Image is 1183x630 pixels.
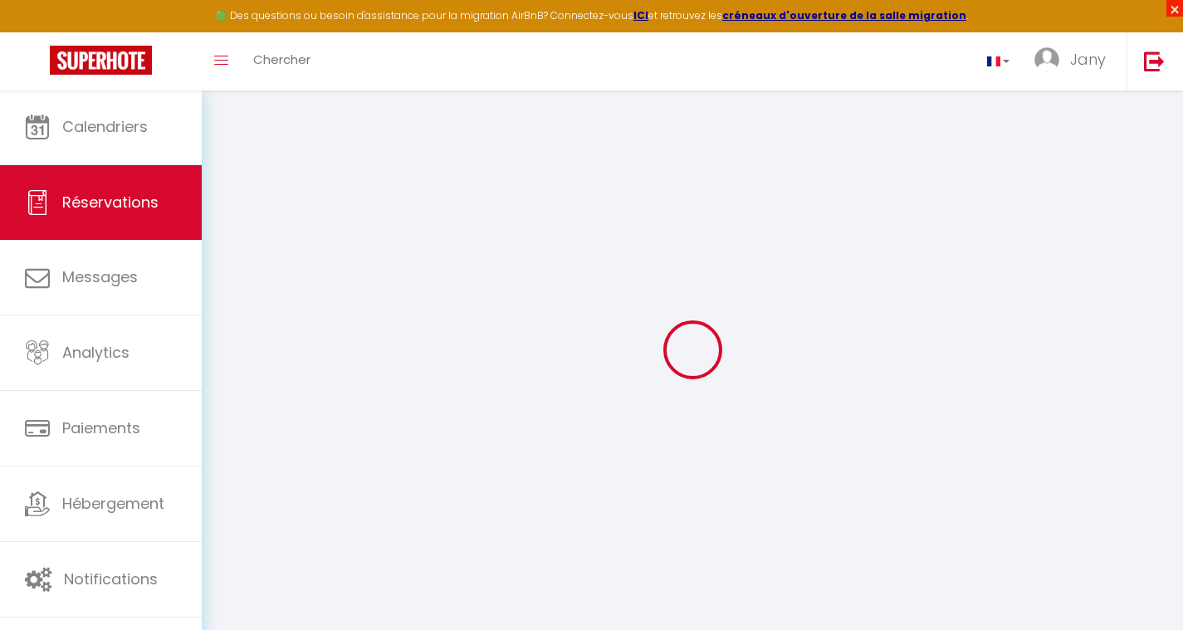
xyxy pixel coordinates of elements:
span: Messages [62,266,138,287]
span: Réservations [62,192,159,212]
img: ... [1034,47,1059,72]
span: Calendriers [62,116,148,137]
span: Jany [1070,49,1106,70]
a: ICI [633,8,648,22]
a: créneaux d'ouverture de la salle migration [722,8,966,22]
button: Ouvrir le widget de chat LiveChat [13,7,63,56]
span: Chercher [253,51,310,68]
span: Paiements [62,418,140,438]
img: Super Booking [50,46,152,75]
span: Analytics [62,342,130,363]
span: Notifications [64,569,158,589]
img: logout [1144,51,1165,71]
a: Chercher [241,32,323,90]
span: Hébergement [62,493,164,514]
a: ... Jany [1022,32,1127,90]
